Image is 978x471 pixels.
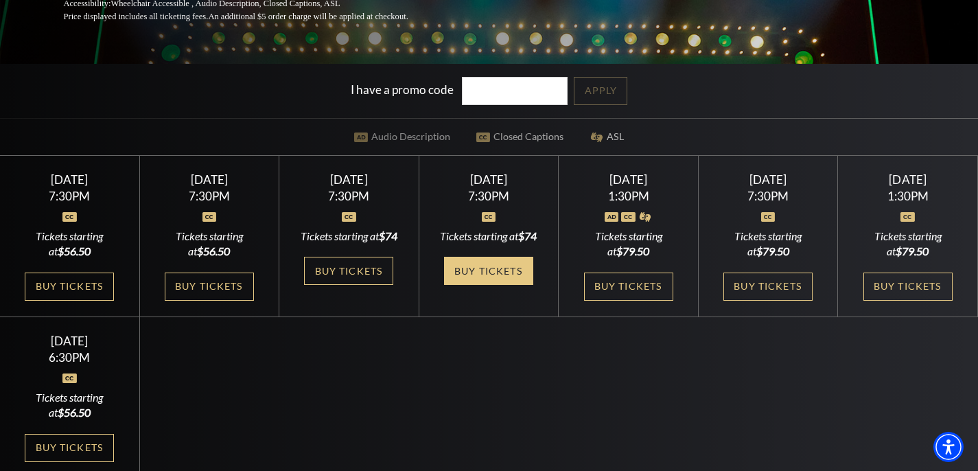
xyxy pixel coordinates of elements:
span: $56.50 [58,406,91,419]
div: Tickets starting at [16,229,123,260]
a: Buy Tickets [863,273,953,301]
a: Buy Tickets [723,273,813,301]
span: $79.50 [756,244,789,257]
div: Tickets starting at [715,229,822,260]
span: $79.50 [616,244,649,257]
div: Tickets starting at [575,229,682,260]
div: Tickets starting at [854,229,961,260]
div: Tickets starting at [435,229,542,244]
div: [DATE] [156,172,262,187]
p: Price displayed includes all ticketing fees. [64,10,441,23]
a: Buy Tickets [444,257,533,285]
span: An additional $5 order charge will be applied at checkout. [208,12,408,21]
div: Tickets starting at [156,229,262,260]
label: I have a promo code [351,82,454,97]
div: 7:30PM [715,190,822,202]
div: Accessibility Menu [933,432,964,462]
div: 7:30PM [16,190,123,202]
div: 7:30PM [296,190,402,202]
div: 1:30PM [854,190,961,202]
span: $74 [518,229,537,242]
div: 1:30PM [575,190,682,202]
span: $79.50 [896,244,929,257]
a: Buy Tickets [584,273,673,301]
div: Tickets starting at [16,390,123,421]
div: [DATE] [296,172,402,187]
div: [DATE] [854,172,961,187]
a: Buy Tickets [25,273,114,301]
div: [DATE] [575,172,682,187]
span: $56.50 [197,244,230,257]
span: $74 [379,229,397,242]
div: [DATE] [715,172,822,187]
span: $56.50 [58,244,91,257]
div: 6:30PM [16,352,123,363]
a: Buy Tickets [304,257,393,285]
div: 7:30PM [156,190,262,202]
div: [DATE] [16,334,123,348]
div: [DATE] [16,172,123,187]
div: Tickets starting at [296,229,402,244]
div: [DATE] [435,172,542,187]
a: Buy Tickets [25,434,114,462]
div: 7:30PM [435,190,542,202]
a: Buy Tickets [165,273,254,301]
